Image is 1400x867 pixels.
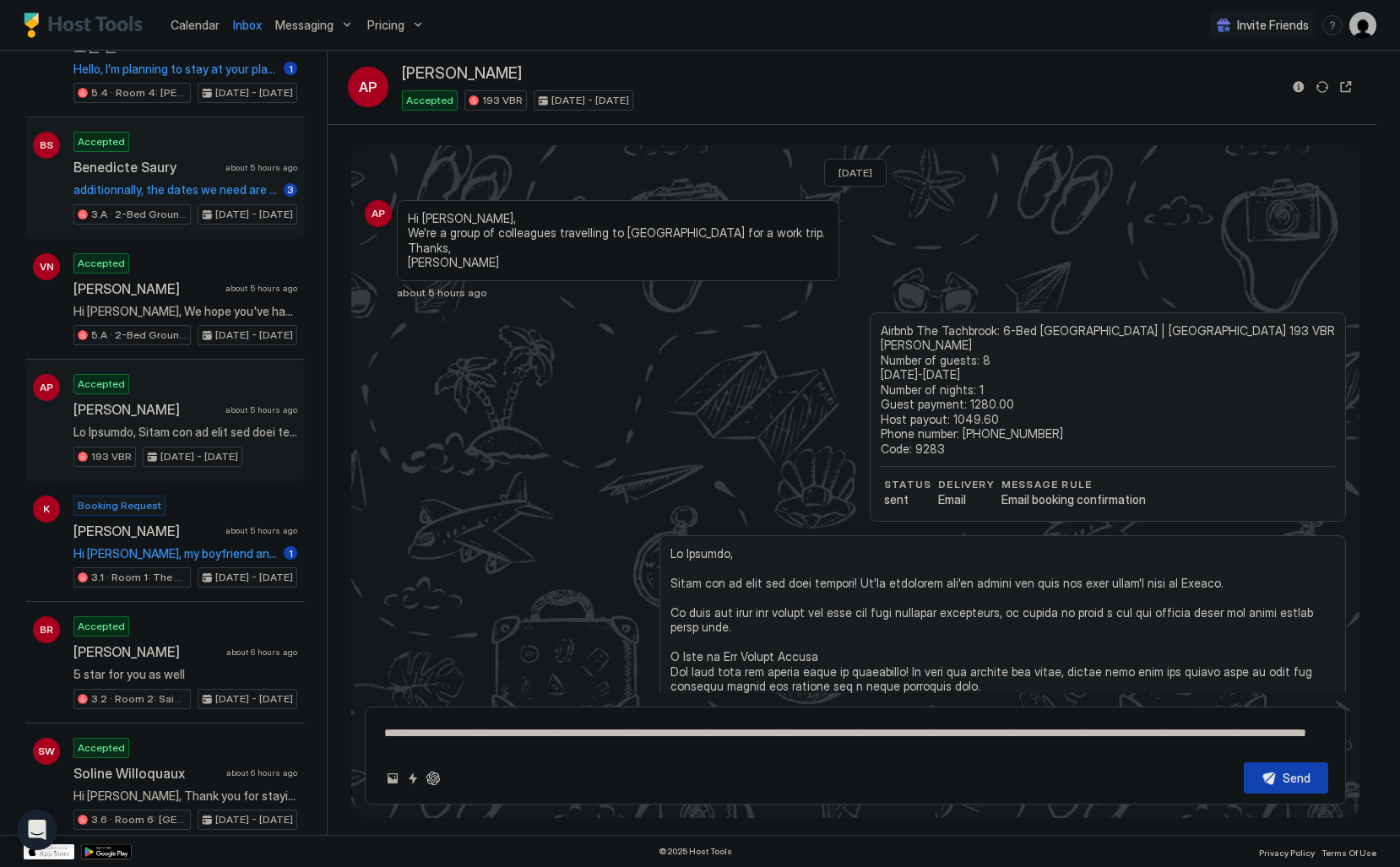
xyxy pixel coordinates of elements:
[91,328,187,343] span: 5.A · 2-Bed Ground Floor Suite | Private Bath | [GEOGRAPHIC_DATA]
[91,449,132,464] span: 193 VBR
[938,477,995,492] span: Delivery
[402,64,522,84] span: [PERSON_NAME]
[73,159,219,176] span: Benedicte Saury
[1321,843,1376,860] a: Terms Of Use
[659,846,732,857] span: © 2025 Host Tools
[881,323,1335,457] span: Airbnb The Tachbrook: 6-Bed [GEOGRAPHIC_DATA] | [GEOGRAPHIC_DATA] 193 VBR [PERSON_NAME] Number of...
[171,16,220,34] a: Calendar
[1001,477,1146,492] span: Message Rule
[78,134,125,149] span: Accepted
[289,547,293,560] span: 1
[73,523,219,539] span: [PERSON_NAME]
[275,18,334,33] span: Messaging
[408,211,828,270] span: Hi [PERSON_NAME], We're a group of colleagues travelling to [GEOGRAPHIC_DATA] for a work trip. Th...
[1336,77,1356,97] button: Open reservation
[233,16,262,34] a: Inbox
[40,259,54,274] span: VN
[43,501,50,517] span: K
[383,768,403,788] button: Upload image
[1321,848,1376,858] span: Terms Of Use
[91,691,187,707] span: 3.2 · Room 2: Sainsbury's | Ground Floor | [GEOGRAPHIC_DATA]
[78,498,161,513] span: Booking Request
[73,62,277,77] span: Hello, I’m planning to stay at your place from the 24th to the 27th. I’ll be arriving in central ...
[225,162,297,173] span: about 5 hours ago
[215,85,293,100] span: [DATE] - [DATE]
[406,93,453,108] span: Accepted
[40,138,53,153] span: BS
[24,844,74,859] a: App Store
[367,18,404,33] span: Pricing
[1259,843,1315,860] a: Privacy Policy
[215,570,293,585] span: [DATE] - [DATE]
[215,812,293,827] span: [DATE] - [DATE]
[73,643,220,660] span: [PERSON_NAME]
[24,13,150,38] a: Host Tools Logo
[73,182,277,198] span: additionnally, the dates we need are not available for the single bedrooms as I see it now
[91,570,187,585] span: 3.1 · Room 1: The Regency | Ground Floor | [GEOGRAPHIC_DATA]
[1283,769,1310,787] div: Send
[403,768,423,788] button: Quick reply
[884,477,931,492] span: status
[78,377,125,392] span: Accepted
[38,744,55,759] span: SW
[78,619,125,634] span: Accepted
[215,207,293,222] span: [DATE] - [DATE]
[1322,15,1343,35] div: menu
[73,280,219,297] span: [PERSON_NAME]
[91,85,187,100] span: 5.4 · Room 4: [PERSON_NAME][GEOGRAPHIC_DATA] | Large room | [PERSON_NAME]
[397,286,487,299] span: about 5 hours ago
[225,404,297,415] span: about 5 hours ago
[1244,762,1328,794] button: Send
[225,525,297,536] span: about 5 hours ago
[1001,492,1146,507] span: Email booking confirmation
[73,765,220,782] span: Soline Willoquaux
[225,283,297,294] span: about 5 hours ago
[1289,77,1309,97] button: Reservation information
[73,667,297,682] span: 5 star for you as well
[17,810,57,850] div: Open Intercom Messenger
[287,183,294,196] span: 3
[1237,18,1309,33] span: Invite Friends
[838,166,872,179] span: [DATE]
[1349,12,1376,39] div: User profile
[289,62,293,75] span: 1
[171,18,220,32] span: Calendar
[482,93,523,108] span: 193 VBR
[40,380,53,395] span: AP
[73,401,219,418] span: [PERSON_NAME]
[160,449,238,464] span: [DATE] - [DATE]
[1259,848,1315,858] span: Privacy Policy
[226,647,297,658] span: about 6 hours ago
[78,256,125,271] span: Accepted
[215,328,293,343] span: [DATE] - [DATE]
[91,812,187,827] span: 3.6 · Room 6: [GEOGRAPHIC_DATA] | Loft room | [GEOGRAPHIC_DATA]
[91,207,187,222] span: 3.A · 2-Bed Ground Floor Suite | Private Bath | [GEOGRAPHIC_DATA]
[884,492,931,507] span: sent
[215,691,293,707] span: [DATE] - [DATE]
[73,546,277,561] span: Hi [PERSON_NAME], my boyfriend and I are coming to stay to celebrate our anniversary and have the...
[73,304,297,319] span: Hi [PERSON_NAME], We hope you've had a wonderful time in [GEOGRAPHIC_DATA]! Just a quick reminder...
[372,206,385,221] span: AP
[226,767,297,778] span: about 6 hours ago
[1312,77,1332,97] button: Sync reservation
[81,844,132,859] a: Google Play Store
[78,740,125,756] span: Accepted
[73,425,297,440] span: Lo Ipsumdo, Sitam con ad elit sed doei tempori! Ut'la etdolorem ali'en admini ven quis nos exer u...
[40,622,53,637] span: BR
[938,492,995,507] span: Email
[233,18,262,32] span: Inbox
[551,93,629,108] span: [DATE] - [DATE]
[359,77,377,97] span: AP
[73,788,297,804] span: Hi [PERSON_NAME], Thank you for staying with us! We've just left you a 5-star review, it's a plea...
